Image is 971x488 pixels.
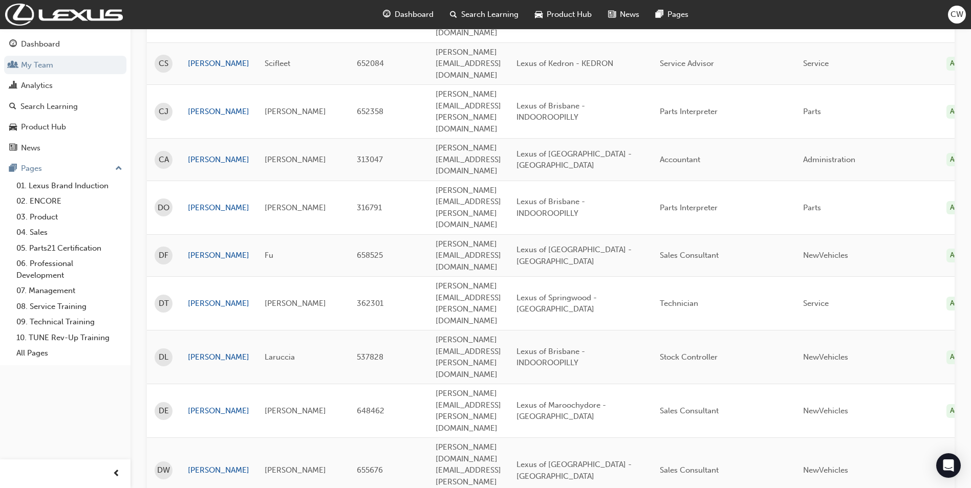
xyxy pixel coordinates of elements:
[265,352,295,362] span: Laruccia
[948,6,966,24] button: CW
[265,406,326,415] span: [PERSON_NAME]
[660,203,718,212] span: Parts Interpreter
[12,330,126,346] a: 10. TUNE Rev-Up Training
[516,245,632,266] span: Lexus of [GEOGRAPHIC_DATA] - [GEOGRAPHIC_DATA]
[357,251,383,260] span: 658525
[516,347,585,368] span: Lexus of Brisbane - INDOOROOPILLY
[12,193,126,209] a: 02. ENCORE
[12,314,126,330] a: 09. Technical Training
[442,4,527,25] a: search-iconSearch Learning
[9,61,17,70] span: people-icon
[159,106,168,118] span: CJ
[159,298,169,309] span: DT
[4,159,126,178] button: Pages
[660,352,718,362] span: Stock Controller
[547,9,592,20] span: Product Hub
[9,144,17,153] span: news-icon
[395,9,434,20] span: Dashboard
[803,155,855,164] span: Administration
[535,8,543,21] span: car-icon
[9,81,17,91] span: chart-icon
[656,8,663,21] span: pages-icon
[12,209,126,225] a: 03. Product
[12,299,126,315] a: 08. Service Training
[21,80,53,92] div: Analytics
[188,250,249,261] a: [PERSON_NAME]
[4,139,126,158] a: News
[9,164,17,173] span: pages-icon
[357,299,383,308] span: 362301
[4,56,126,75] a: My Team
[12,345,126,361] a: All Pages
[450,8,457,21] span: search-icon
[159,58,168,70] span: CS
[188,58,249,70] a: [PERSON_NAME]
[357,465,383,475] span: 655676
[803,203,821,212] span: Parts
[12,256,126,283] a: 06. Professional Development
[159,250,168,261] span: DF
[357,406,384,415] span: 648462
[188,202,249,214] a: [PERSON_NAME]
[436,389,501,433] span: [PERSON_NAME][EMAIL_ADDRESS][PERSON_NAME][DOMAIN_NAME]
[265,107,326,116] span: [PERSON_NAME]
[803,107,821,116] span: Parts
[265,299,326,308] span: [PERSON_NAME]
[383,8,391,21] span: guage-icon
[115,162,122,175] span: up-icon
[159,154,169,166] span: CA
[436,90,501,134] span: [PERSON_NAME][EMAIL_ADDRESS][PERSON_NAME][DOMAIN_NAME]
[9,102,16,112] span: search-icon
[660,59,714,68] span: Service Advisor
[12,225,126,240] a: 04. Sales
[600,4,648,25] a: news-iconNews
[461,9,519,20] span: Search Learning
[4,118,126,137] a: Product Hub
[21,163,42,174] div: Pages
[4,97,126,116] a: Search Learning
[357,352,383,362] span: 537828
[4,76,126,95] a: Analytics
[516,101,585,122] span: Lexus of Brisbane - INDOOROOPILLY
[21,121,66,133] div: Product Hub
[608,8,616,21] span: news-icon
[265,465,326,475] span: [PERSON_NAME]
[803,465,848,475] span: NewVehicles
[436,239,501,272] span: [PERSON_NAME][EMAIL_ADDRESS][DOMAIN_NAME]
[803,59,829,68] span: Service
[188,154,249,166] a: [PERSON_NAME]
[660,406,719,415] span: Sales Consultant
[516,59,613,68] span: Lexus of Kedron - KEDRON
[803,352,848,362] span: NewVehicles
[660,155,700,164] span: Accountant
[375,4,442,25] a: guage-iconDashboard
[21,142,40,154] div: News
[648,4,697,25] a: pages-iconPages
[936,453,961,478] div: Open Intercom Messenger
[803,251,848,260] span: NewVehicles
[803,406,848,415] span: NewVehicles
[21,38,60,50] div: Dashboard
[516,460,632,481] span: Lexus of [GEOGRAPHIC_DATA] - [GEOGRAPHIC_DATA]
[12,283,126,299] a: 07. Management
[158,202,169,214] span: DO
[4,35,126,54] a: Dashboard
[516,401,606,422] span: Lexus of Maroochydore - [GEOGRAPHIC_DATA]
[803,299,829,308] span: Service
[5,4,123,26] img: Trak
[357,59,384,68] span: 652084
[516,293,597,314] span: Lexus of Springwood - [GEOGRAPHIC_DATA]
[951,9,963,20] span: CW
[188,464,249,476] a: [PERSON_NAME]
[436,281,501,325] span: [PERSON_NAME][EMAIL_ADDRESS][PERSON_NAME][DOMAIN_NAME]
[188,405,249,417] a: [PERSON_NAME]
[620,9,639,20] span: News
[265,251,273,260] span: Fu
[357,203,382,212] span: 316791
[159,351,168,363] span: DL
[527,4,600,25] a: car-iconProduct Hub
[20,101,78,113] div: Search Learning
[188,106,249,118] a: [PERSON_NAME]
[660,465,719,475] span: Sales Consultant
[265,203,326,212] span: [PERSON_NAME]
